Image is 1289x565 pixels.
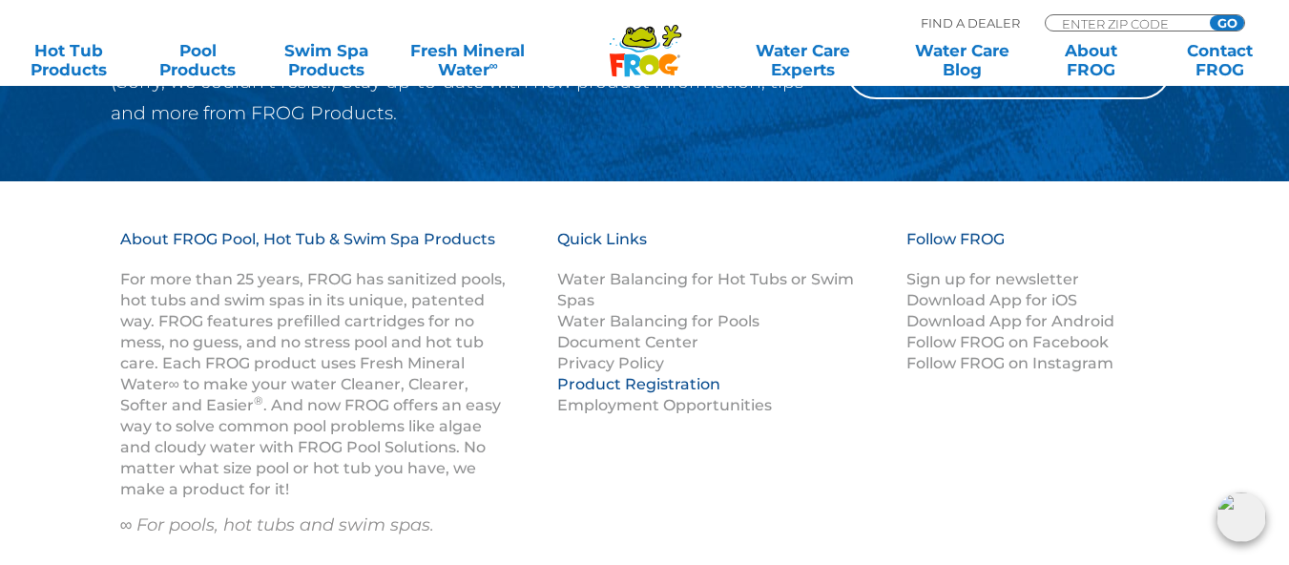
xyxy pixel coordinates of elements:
[557,229,884,269] h3: Quick Links
[1216,492,1266,542] img: openIcon
[1060,15,1189,31] input: Zip Code Form
[906,312,1114,330] a: Download App for Android
[906,291,1077,309] a: Download App for iOS
[1041,41,1141,79] a: AboutFROG
[120,229,509,269] h3: About FROG Pool, Hot Tub & Swim Spa Products
[557,375,720,393] a: Product Registration
[277,41,377,79] a: Swim SpaProducts
[405,41,530,79] a: Fresh MineralWater∞
[906,333,1109,351] a: Follow FROG on Facebook
[721,41,884,79] a: Water CareExperts
[557,396,772,414] a: Employment Opportunities
[906,354,1113,372] a: Follow FROG on Instagram
[148,41,248,79] a: PoolProducts
[254,393,263,408] sup: ®
[557,270,854,309] a: Water Balancing for Hot Tubs or Swim Spas
[120,514,435,535] em: ∞ For pools, hot tubs and swim spas.
[557,354,664,372] a: Privacy Policy
[921,14,1020,31] p: Find A Dealer
[489,58,498,73] sup: ∞
[912,41,1012,79] a: Water CareBlog
[906,270,1079,288] a: Sign up for newsletter
[19,41,119,79] a: Hot TubProducts
[906,229,1145,269] h3: Follow FROG
[111,66,817,129] p: (Sorry, we couldn’t resist.) Stay up-to-date with new product information, tips and more from FRO...
[557,333,698,351] a: Document Center
[557,312,759,330] a: Water Balancing for Pools
[1170,41,1270,79] a: ContactFROG
[1210,15,1244,31] input: GO
[120,269,509,500] p: For more than 25 years, FROG has sanitized pools, hot tubs and swim spas in its unique, patented ...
